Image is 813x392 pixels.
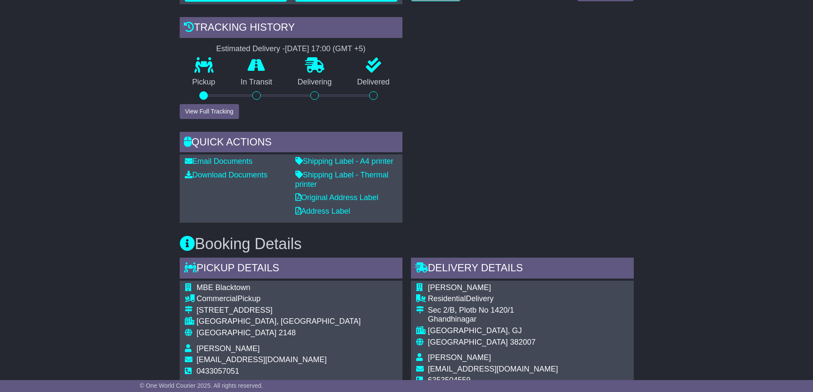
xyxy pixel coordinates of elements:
[185,157,253,166] a: Email Documents
[180,235,634,253] h3: Booking Details
[197,294,361,304] div: Pickup
[197,328,277,337] span: [GEOGRAPHIC_DATA]
[428,338,508,346] span: [GEOGRAPHIC_DATA]
[285,44,366,54] div: [DATE] 17:00 (GMT +5)
[295,157,393,166] a: Shipping Label - A4 printer
[180,132,402,155] div: Quick Actions
[344,78,402,87] p: Delivered
[510,338,536,346] span: 382007
[197,294,238,303] span: Commercial
[428,315,558,324] div: Ghandhinagar
[197,317,361,326] div: [GEOGRAPHIC_DATA], [GEOGRAPHIC_DATA]
[180,44,402,54] div: Estimated Delivery -
[428,283,491,292] span: [PERSON_NAME]
[197,355,327,364] span: [EMAIL_ADDRESS][DOMAIN_NAME]
[180,258,402,281] div: Pickup Details
[279,328,296,337] span: 2148
[185,171,268,179] a: Download Documents
[228,78,285,87] p: In Transit
[428,326,558,336] div: [GEOGRAPHIC_DATA], GJ
[197,283,251,292] span: MBE Blacktown
[428,376,471,384] span: 6353504559
[428,306,558,315] div: Sec 2/B, Plotb No 1420/1
[295,207,350,215] a: Address Label
[428,294,466,303] span: Residential
[180,17,402,40] div: Tracking history
[140,382,263,389] span: © One World Courier 2025. All rights reserved.
[197,367,239,375] span: 0433057051
[285,78,345,87] p: Delivering
[295,171,389,189] a: Shipping Label - Thermal printer
[180,78,228,87] p: Pickup
[180,104,239,119] button: View Full Tracking
[428,294,558,304] div: Delivery
[411,258,634,281] div: Delivery Details
[197,344,260,353] span: [PERSON_NAME]
[197,306,361,315] div: [STREET_ADDRESS]
[428,365,558,373] span: [EMAIL_ADDRESS][DOMAIN_NAME]
[428,353,491,362] span: [PERSON_NAME]
[295,193,379,202] a: Original Address Label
